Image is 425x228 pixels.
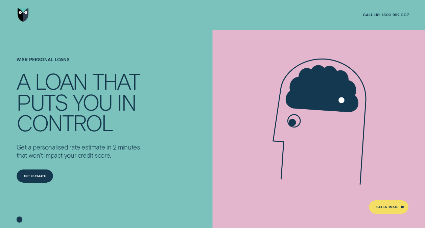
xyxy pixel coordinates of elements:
div: IN [117,92,136,113]
span: Call us: [363,12,380,17]
span: 1300 992 007 [382,12,409,17]
div: A [17,71,30,92]
a: Call us:1300 992 007 [363,12,408,17]
a: Get Estimate [17,169,53,183]
div: THAT [92,71,140,92]
a: Get Estimate [369,200,408,214]
div: PUTS [17,92,68,113]
p: Get a personalised rate estimate in 2 minutes that won't impact your credit score. [17,143,146,159]
div: CONTROL [17,112,113,133]
div: YOU [73,92,112,113]
img: Wisr [18,8,29,22]
h1: Wisr Personal Loans [17,57,146,71]
div: LOAN [35,71,87,92]
h4: A LOAN THAT PUTS YOU IN CONTROL [17,71,146,133]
